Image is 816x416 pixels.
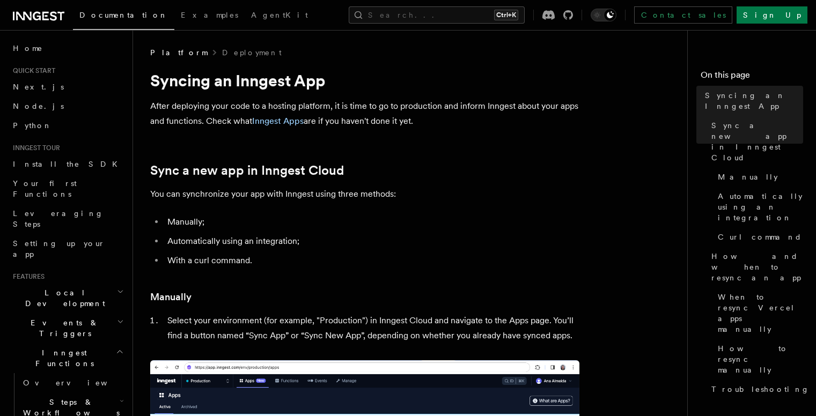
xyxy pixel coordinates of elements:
a: Sync a new app in Inngest Cloud [707,116,803,167]
span: Setting up your app [13,239,105,258]
span: Inngest Functions [9,347,116,369]
a: Leveraging Steps [9,204,126,234]
span: Home [13,43,43,54]
a: Node.js [9,96,126,116]
a: Home [9,39,126,58]
li: Manually; [164,214,579,229]
button: Local Development [9,283,126,313]
span: Curl command [718,232,802,242]
span: Quick start [9,66,55,75]
a: Troubleshooting [707,380,803,399]
span: How and when to resync an app [711,251,803,283]
span: Leveraging Steps [13,209,104,228]
a: Manually [714,167,803,187]
h1: Syncing an Inngest App [150,71,579,90]
li: With a curl command. [164,253,579,268]
a: How and when to resync an app [707,247,803,287]
a: Manually [150,289,192,304]
span: Platform [150,47,207,58]
a: Automatically using an integration [714,187,803,227]
span: How to resync manually [718,343,803,375]
button: Inngest Functions [9,343,126,373]
span: Events & Triggers [9,317,117,339]
span: Install the SDK [13,160,124,168]
span: Overview [23,378,134,387]
span: Syncing an Inngest App [705,90,803,112]
a: Inngest Apps [252,116,304,126]
span: Python [13,121,52,130]
a: Sign Up [737,6,807,24]
a: When to resync Vercel apps manually [714,287,803,339]
a: Your first Functions [9,174,126,204]
span: Manually [718,172,778,182]
span: Next.js [13,83,64,91]
a: Next.js [9,77,126,96]
span: Your first Functions [13,179,77,198]
p: After deploying your code to a hosting platform, it is time to go to production and inform Innges... [150,99,579,129]
a: Setting up your app [9,234,126,264]
span: Examples [181,11,238,19]
a: Curl command [714,227,803,247]
span: Sync a new app in Inngest Cloud [711,120,803,163]
a: Deployment [222,47,282,58]
button: Events & Triggers [9,313,126,343]
button: Search...Ctrl+K [349,6,525,24]
a: Python [9,116,126,135]
span: Local Development [9,287,117,309]
span: Documentation [79,11,168,19]
a: How to resync manually [714,339,803,380]
a: Overview [19,373,126,392]
a: Install the SDK [9,154,126,174]
span: Features [9,272,45,281]
li: Select your environment (for example, "Production") in Inngest Cloud and navigate to the Apps pag... [164,313,579,343]
button: Toggle dark mode [591,9,616,21]
span: Troubleshooting [711,384,810,395]
span: Automatically using an integration [718,191,803,223]
a: Syncing an Inngest App [701,86,803,116]
a: Examples [174,3,245,29]
a: Sync a new app in Inngest Cloud [150,163,344,178]
kbd: Ctrl+K [494,10,518,20]
span: AgentKit [251,11,308,19]
span: Inngest tour [9,144,60,152]
span: Node.js [13,102,64,110]
a: Documentation [73,3,174,30]
a: Contact sales [634,6,732,24]
p: You can synchronize your app with Inngest using three methods: [150,187,579,202]
h4: On this page [701,69,803,86]
li: Automatically using an integration; [164,234,579,249]
span: When to resync Vercel apps manually [718,292,803,335]
a: AgentKit [245,3,314,29]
